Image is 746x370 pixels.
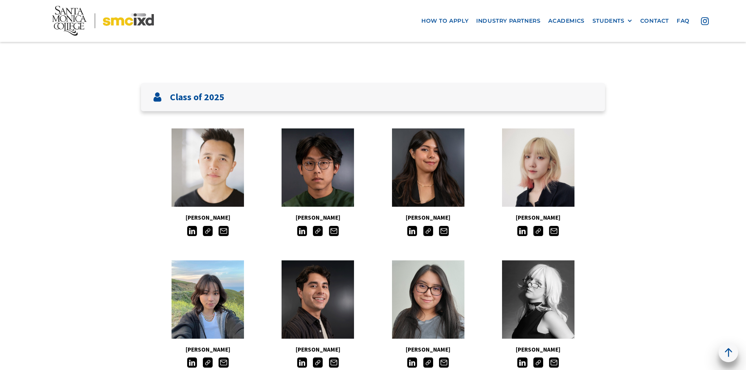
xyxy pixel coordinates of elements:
[373,345,483,355] h5: [PERSON_NAME]
[52,6,154,36] img: Santa Monica College - SMC IxD logo
[203,357,213,367] img: Link icon
[329,226,339,236] img: Email icon
[517,357,527,367] img: LinkedIn icon
[219,357,228,367] img: Email icon
[417,14,472,28] a: how to apply
[719,343,738,362] a: back to top
[533,357,543,367] img: Link icon
[153,345,263,355] h5: [PERSON_NAME]
[153,213,263,223] h5: [PERSON_NAME]
[219,226,228,236] img: Email icon
[203,226,213,236] img: Link icon
[187,226,197,236] img: LinkedIn icon
[263,345,373,355] h5: [PERSON_NAME]
[170,92,224,103] h3: Class of 2025
[297,357,307,367] img: LinkedIn icon
[592,18,632,24] div: STUDENTS
[544,14,588,28] a: Academics
[313,357,323,367] img: Link icon
[423,357,433,367] img: Link icon
[153,92,162,102] img: User icon
[549,357,559,367] img: Email icon
[423,226,433,236] img: Link icon
[517,226,527,236] img: LinkedIn icon
[483,345,593,355] h5: [PERSON_NAME]
[313,226,323,236] img: Link icon
[549,226,559,236] img: Email icon
[533,226,543,236] img: Link icon
[701,17,709,25] img: icon - instagram
[483,213,593,223] h5: [PERSON_NAME]
[636,14,673,28] a: contact
[439,357,449,367] img: Email icon
[407,357,417,367] img: LinkedIn icon
[472,14,544,28] a: industry partners
[187,357,197,367] img: LinkedIn icon
[263,213,373,223] h5: [PERSON_NAME]
[407,226,417,236] img: LinkedIn icon
[439,226,449,236] img: Email icon
[373,213,483,223] h5: [PERSON_NAME]
[673,14,694,28] a: faq
[592,18,625,24] div: STUDENTS
[329,357,339,367] img: Email icon
[297,226,307,236] img: LinkedIn icon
